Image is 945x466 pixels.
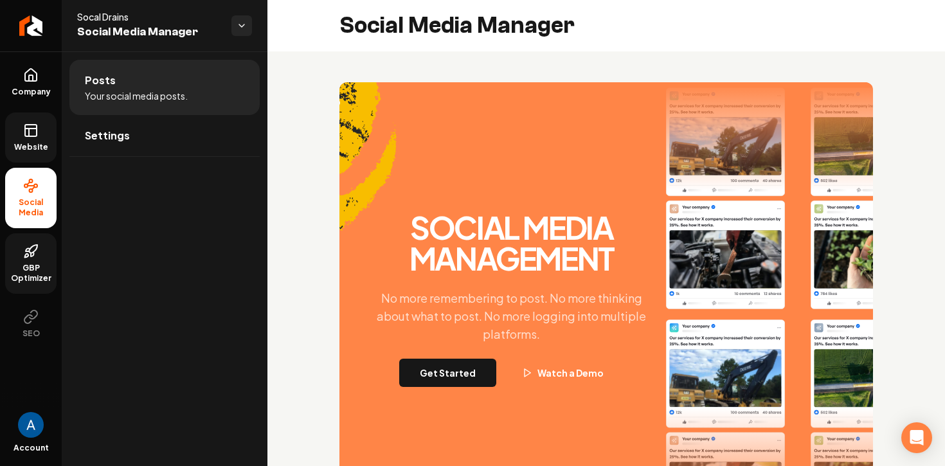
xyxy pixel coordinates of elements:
[18,412,44,438] img: Andrew Magana
[69,115,260,156] a: Settings
[17,328,45,339] span: SEO
[666,87,785,309] img: Post One
[5,197,57,218] span: Social Media
[6,87,56,97] span: Company
[18,412,44,438] button: Open user button
[5,233,57,294] a: GBP Optimizer
[5,57,57,107] a: Company
[5,112,57,163] a: Website
[363,212,661,274] h2: Social Media Management
[811,88,930,310] img: Post Two
[14,443,49,453] span: Account
[339,82,397,267] img: Accent
[85,128,130,143] span: Settings
[901,422,932,453] div: Open Intercom Messenger
[363,289,661,343] p: No more remembering to post. No more thinking about what to post. No more logging into multiple p...
[85,73,116,88] span: Posts
[19,15,43,36] img: Rebolt Logo
[5,263,57,283] span: GBP Optimizer
[399,359,496,387] button: Get Started
[5,299,57,349] button: SEO
[501,359,624,387] button: Watch a Demo
[77,10,221,23] span: Socal Drains
[339,13,575,39] h2: Social Media Manager
[85,89,188,102] span: Your social media posts.
[9,142,53,152] span: Website
[77,23,221,41] span: Social Media Manager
